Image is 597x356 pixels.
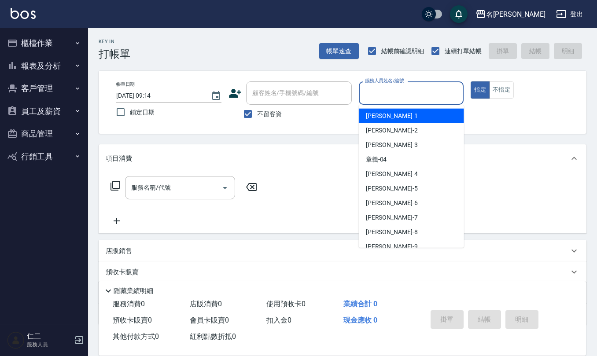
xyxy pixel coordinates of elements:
[366,111,418,121] span: [PERSON_NAME] -1
[472,5,549,23] button: 名[PERSON_NAME]
[116,88,202,103] input: YYYY/MM/DD hh:mm
[366,155,387,164] span: 章義 -04
[266,316,291,324] span: 扣入金 0
[366,228,418,237] span: [PERSON_NAME] -8
[99,240,586,261] div: 店販銷售
[553,6,586,22] button: 登出
[366,126,418,135] span: [PERSON_NAME] -2
[218,181,232,195] button: Open
[116,81,135,88] label: 帳單日期
[190,316,229,324] span: 會員卡販賣 0
[471,81,490,99] button: 指定
[4,100,85,123] button: 員工及薪資
[27,341,72,349] p: 服務人員
[486,9,545,20] div: 名[PERSON_NAME]
[381,47,424,56] span: 結帳前確認明細
[343,316,377,324] span: 現金應收 0
[366,169,418,179] span: [PERSON_NAME] -4
[7,331,25,349] img: Person
[190,332,236,341] span: 紅利點數折抵 0
[190,300,222,308] span: 店販消費 0
[4,55,85,77] button: 報表及分析
[319,43,359,59] button: 帳單速查
[106,246,132,256] p: 店販銷售
[99,48,130,60] h3: 打帳單
[114,286,153,296] p: 隱藏業績明細
[445,47,482,56] span: 連續打單結帳
[4,122,85,145] button: 商品管理
[206,85,227,106] button: Choose date, selected date is 2025-10-11
[343,300,377,308] span: 業績合計 0
[366,198,418,208] span: [PERSON_NAME] -6
[366,140,418,150] span: [PERSON_NAME] -3
[113,300,145,308] span: 服務消費 0
[106,154,132,163] p: 項目消費
[366,242,418,251] span: [PERSON_NAME] -9
[99,144,586,172] div: 項目消費
[99,39,130,44] h2: Key In
[11,8,36,19] img: Logo
[27,332,72,341] h5: 仁二
[113,316,152,324] span: 預收卡販賣 0
[257,110,282,119] span: 不留客資
[4,145,85,168] button: 行銷工具
[130,108,155,117] span: 鎖定日期
[365,77,404,84] label: 服務人員姓名/編號
[366,213,418,222] span: [PERSON_NAME] -7
[113,332,159,341] span: 其他付款方式 0
[106,268,139,277] p: 預收卡販賣
[4,77,85,100] button: 客戶管理
[366,184,418,193] span: [PERSON_NAME] -5
[489,81,514,99] button: 不指定
[450,5,468,23] button: save
[99,261,586,283] div: 預收卡販賣
[4,32,85,55] button: 櫃檯作業
[266,300,306,308] span: 使用預收卡 0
